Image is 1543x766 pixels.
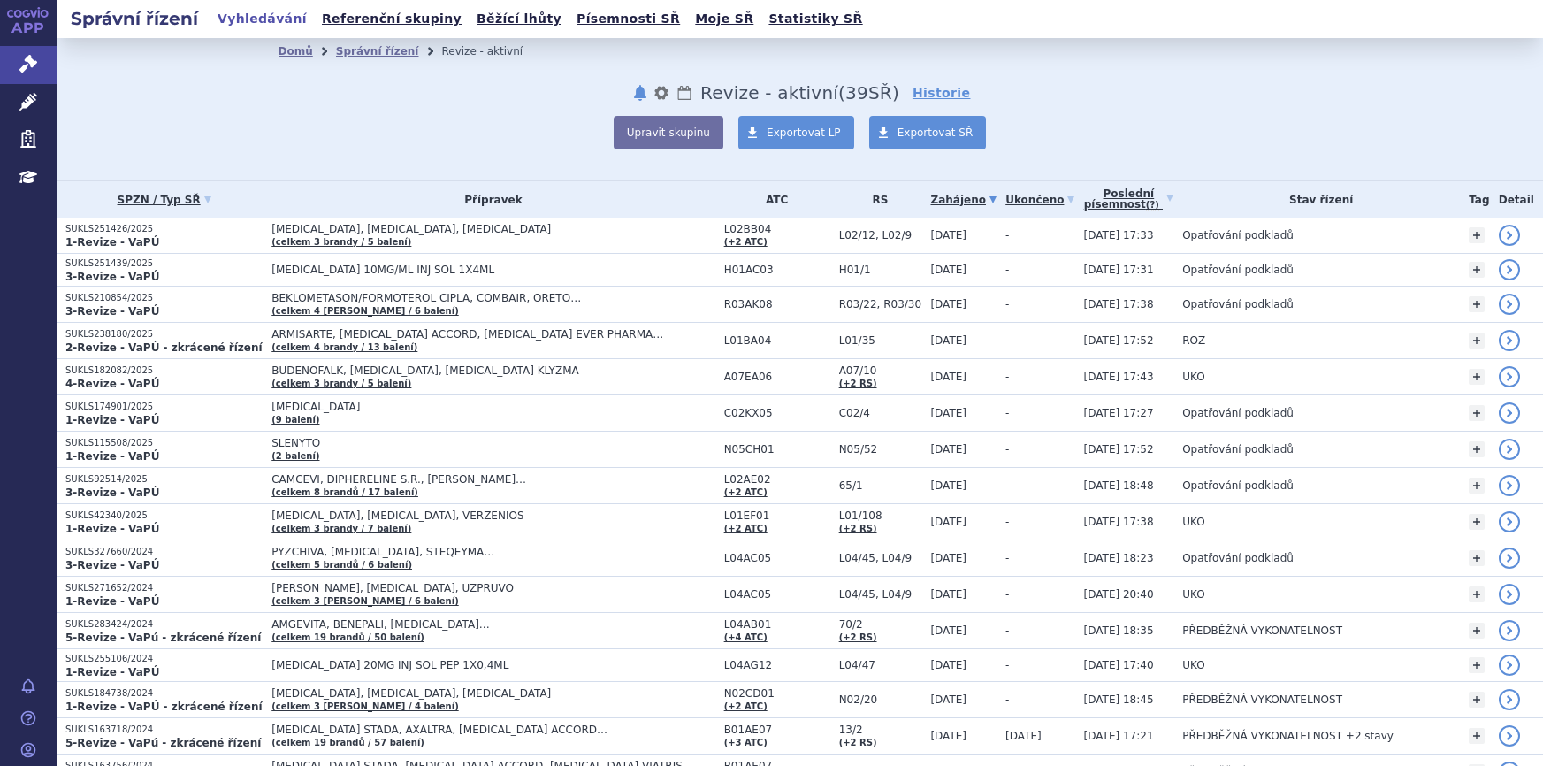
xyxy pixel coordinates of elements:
[1182,730,1394,742] span: PŘEDBĚŽNÁ VYKONATELNOST +2 stavy
[724,443,830,456] span: N05CH01
[838,82,899,103] span: ( SŘ)
[724,509,830,522] span: L01EF01
[1005,264,1009,276] span: -
[1469,262,1485,278] a: +
[930,264,966,276] span: [DATE]
[571,7,685,31] a: Písemnosti SŘ
[724,588,830,601] span: L04AC05
[1182,443,1294,456] span: Opatřování podkladů
[1499,548,1520,569] a: detail
[317,7,467,31] a: Referenční skupiny
[65,305,159,318] strong: 3-Revize - VaPÚ
[1499,366,1520,387] a: detail
[1182,624,1342,637] span: PŘEDBĚŽNÁ VYKONATELNOST
[1499,689,1520,710] a: detail
[724,264,830,276] span: H01AC03
[65,582,263,594] p: SUKLS271652/2024
[724,371,830,383] span: A07EA06
[65,414,159,426] strong: 1-Revize - VaPÚ
[1084,181,1174,218] a: Poslednípísemnost(?)
[845,82,868,103] span: 39
[1469,728,1485,744] a: +
[724,659,830,671] span: L04AG12
[913,84,971,102] a: Historie
[271,701,458,711] a: (celkem 3 [PERSON_NAME] / 4 balení)
[271,401,714,413] span: [MEDICAL_DATA]
[1084,588,1154,601] span: [DATE] 20:40
[724,738,768,747] a: (+3 ATC)
[65,401,263,413] p: SUKLS174901/2025
[724,632,768,642] a: (+4 ATC)
[724,407,830,419] span: C02KX05
[839,509,922,522] span: L01/108
[271,264,714,276] span: [MEDICAL_DATA] 10MG/ML INJ SOL 1X4ML
[1469,441,1485,457] a: +
[1499,584,1520,605] a: detail
[65,701,263,713] strong: 1-Revize - VaPÚ - zkrácené řízení
[271,223,714,235] span: [MEDICAL_DATA], [MEDICAL_DATA], [MEDICAL_DATA]
[930,443,966,456] span: [DATE]
[1469,296,1485,312] a: +
[65,257,263,270] p: SUKLS251439/2025
[1182,552,1294,564] span: Opatřování podkladů
[271,364,714,377] span: BUDENOFALK, [MEDICAL_DATA], [MEDICAL_DATA] KLYZMA
[930,730,966,742] span: [DATE]
[839,379,877,388] a: (+2 RS)
[1469,550,1485,566] a: +
[1084,730,1154,742] span: [DATE] 17:21
[839,443,922,456] span: N05/52
[1499,475,1520,496] a: detail
[738,116,854,149] a: Exportovat LP
[839,264,922,276] span: H01/1
[1084,229,1154,241] span: [DATE] 17:33
[1005,407,1009,419] span: -
[65,523,159,535] strong: 1-Revize - VaPÚ
[1084,407,1154,419] span: [DATE] 17:27
[271,306,458,316] a: (celkem 4 [PERSON_NAME] / 6 balení)
[1469,227,1485,243] a: +
[1084,479,1154,492] span: [DATE] 18:48
[1005,730,1042,742] span: [DATE]
[653,82,670,103] button: nastavení
[930,407,966,419] span: [DATE]
[1005,659,1009,671] span: -
[1084,264,1154,276] span: [DATE] 17:31
[930,298,966,310] span: [DATE]
[1005,188,1074,212] a: Ukončeno
[1499,294,1520,315] a: detail
[724,701,768,711] a: (+2 ATC)
[1005,624,1009,637] span: -
[441,38,546,65] li: Revize - aktivní
[1499,225,1520,246] a: detail
[1005,443,1009,456] span: -
[724,618,830,631] span: L04AB01
[830,181,922,218] th: RS
[715,181,830,218] th: ATC
[1005,588,1009,601] span: -
[271,724,714,736] span: [MEDICAL_DATA] STADA, AXALTRA, [MEDICAL_DATA] ACCORD…
[1182,588,1204,601] span: UKO
[1084,334,1154,347] span: [DATE] 17:52
[271,342,417,352] a: (celkem 4 brandy / 13 balení)
[1084,298,1154,310] span: [DATE] 17:38
[1005,516,1009,528] span: -
[930,659,966,671] span: [DATE]
[767,126,841,139] span: Exportovat LP
[1005,371,1009,383] span: -
[724,552,830,564] span: L04AC05
[65,632,261,644] strong: 5-Revize - VaPú - zkrácené řízení
[930,371,966,383] span: [DATE]
[839,724,922,736] span: 13/2
[65,653,263,665] p: SUKLS255106/2024
[65,509,263,522] p: SUKLS42340/2025
[65,292,263,304] p: SUKLS210854/2025
[869,116,987,149] a: Exportovat SŘ
[1182,659,1204,671] span: UKO
[1469,514,1485,530] a: +
[724,298,830,310] span: R03AK08
[271,546,714,558] span: PYZCHIVA, [MEDICAL_DATA], STEQEYMA…
[930,516,966,528] span: [DATE]
[839,407,922,419] span: C02/4
[65,223,263,235] p: SUKLS251426/2025
[263,181,714,218] th: Přípravek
